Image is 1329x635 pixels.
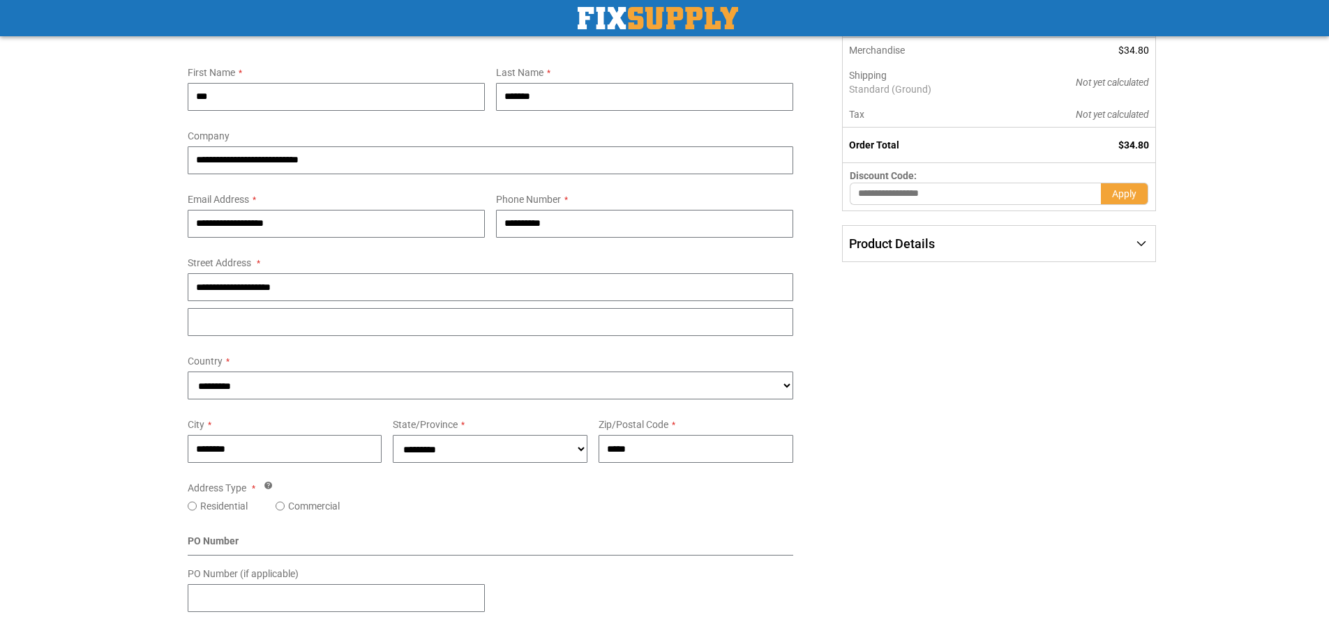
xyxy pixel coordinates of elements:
span: City [188,419,204,430]
strong: Order Total [849,139,899,151]
span: Address Type [188,482,246,494]
a: store logo [578,7,738,29]
span: Zip/Postal Code [599,419,668,430]
span: First Name [188,67,235,78]
th: Merchandise [843,38,1007,63]
span: Phone Number [496,194,561,205]
span: Shipping [849,70,887,81]
span: Standard (Ground) [849,82,1000,96]
span: Company [188,130,230,141]
span: Apply [1112,188,1136,199]
img: Fix Industrial Supply [578,7,738,29]
span: Street Address [188,257,251,268]
th: Tax [843,102,1007,128]
div: PO Number [188,534,794,556]
span: Discount Code: [850,170,917,181]
span: Last Name [496,67,543,78]
label: Residential [200,499,248,513]
span: Product Details [849,236,935,251]
span: Country [188,355,223,367]
span: PO Number (if applicable) [188,568,299,579]
span: Not yet calculated [1076,109,1149,120]
button: Apply [1101,183,1148,205]
label: Commercial [288,499,340,513]
span: Email Address [188,194,249,205]
span: Not yet calculated [1076,77,1149,88]
span: State/Province [393,419,458,430]
span: $34.80 [1118,139,1149,151]
span: $34.80 [1118,45,1149,56]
